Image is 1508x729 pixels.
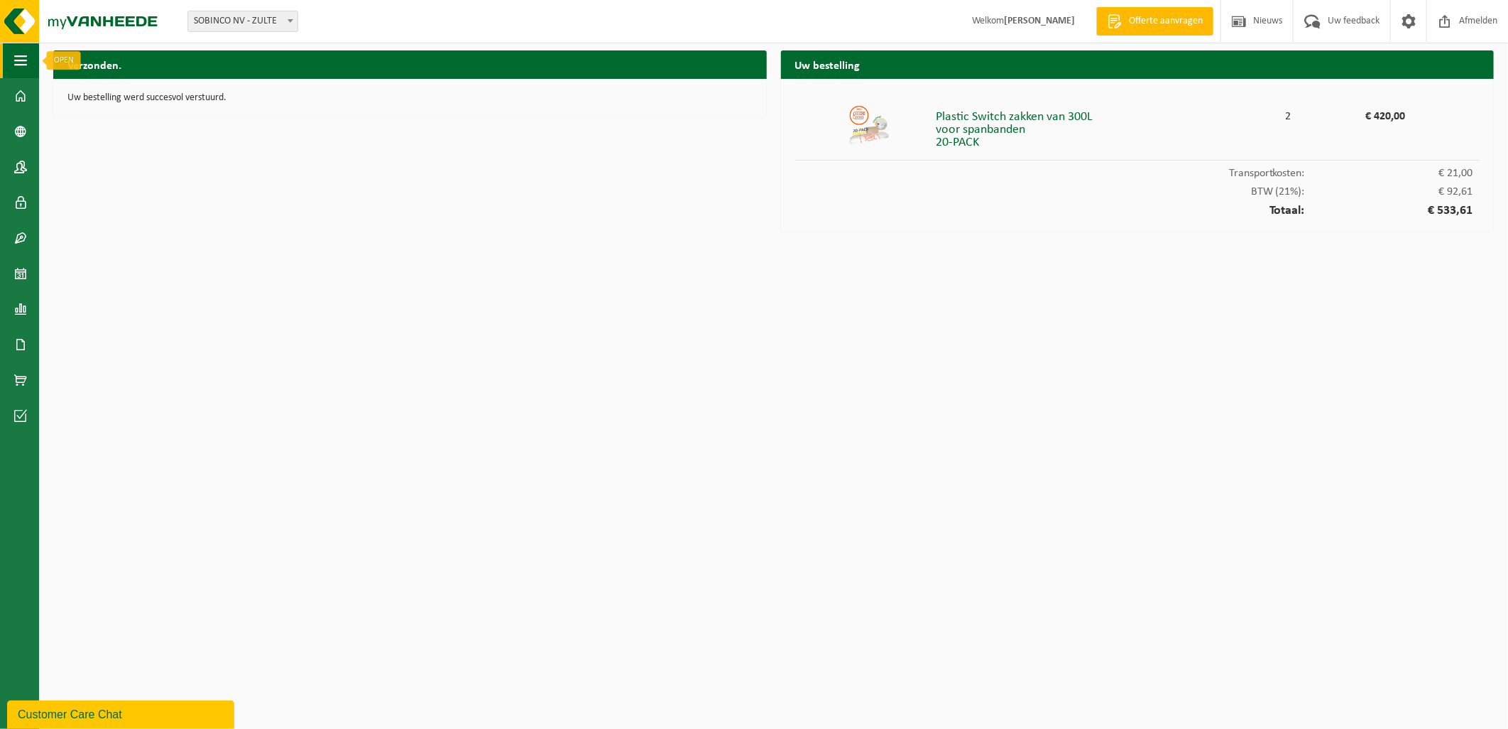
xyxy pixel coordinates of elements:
div: Totaal: [795,198,1480,217]
span: Offerte aanvragen [1125,14,1206,28]
span: € 21,00 [1305,168,1473,179]
span: SOBINCO NV - ZULTE [188,11,297,31]
span: € 92,61 [1305,186,1473,198]
span: SOBINCO NV - ZULTE [187,11,298,32]
div: Plastic Switch zakken van 300L voor spanbanden 20-PACK [936,104,1271,149]
iframe: chat widget [7,698,237,729]
p: Uw bestelling werd succesvol verstuurd. [67,93,753,103]
div: Transportkosten: [795,161,1480,179]
strong: [PERSON_NAME] [1004,16,1075,26]
div: BTW (21%): [795,179,1480,198]
h2: Uw bestelling [781,50,1495,78]
div: 2 [1272,104,1305,122]
div: € 420,00 [1305,104,1406,122]
h2: Verzonden. [53,50,767,78]
span: € 533,61 [1305,205,1473,217]
img: 01-999953 [848,104,890,146]
a: Offerte aanvragen [1096,7,1213,36]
